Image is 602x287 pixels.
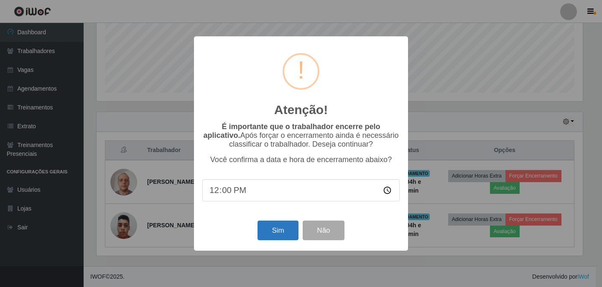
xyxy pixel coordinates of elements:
h2: Atenção! [274,102,328,117]
b: É importante que o trabalhador encerre pelo aplicativo. [203,122,380,140]
button: Sim [258,221,298,240]
p: Após forçar o encerramento ainda é necessário classificar o trabalhador. Deseja continuar? [202,122,400,149]
p: Você confirma a data e hora de encerramento abaixo? [202,155,400,164]
button: Não [303,221,344,240]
